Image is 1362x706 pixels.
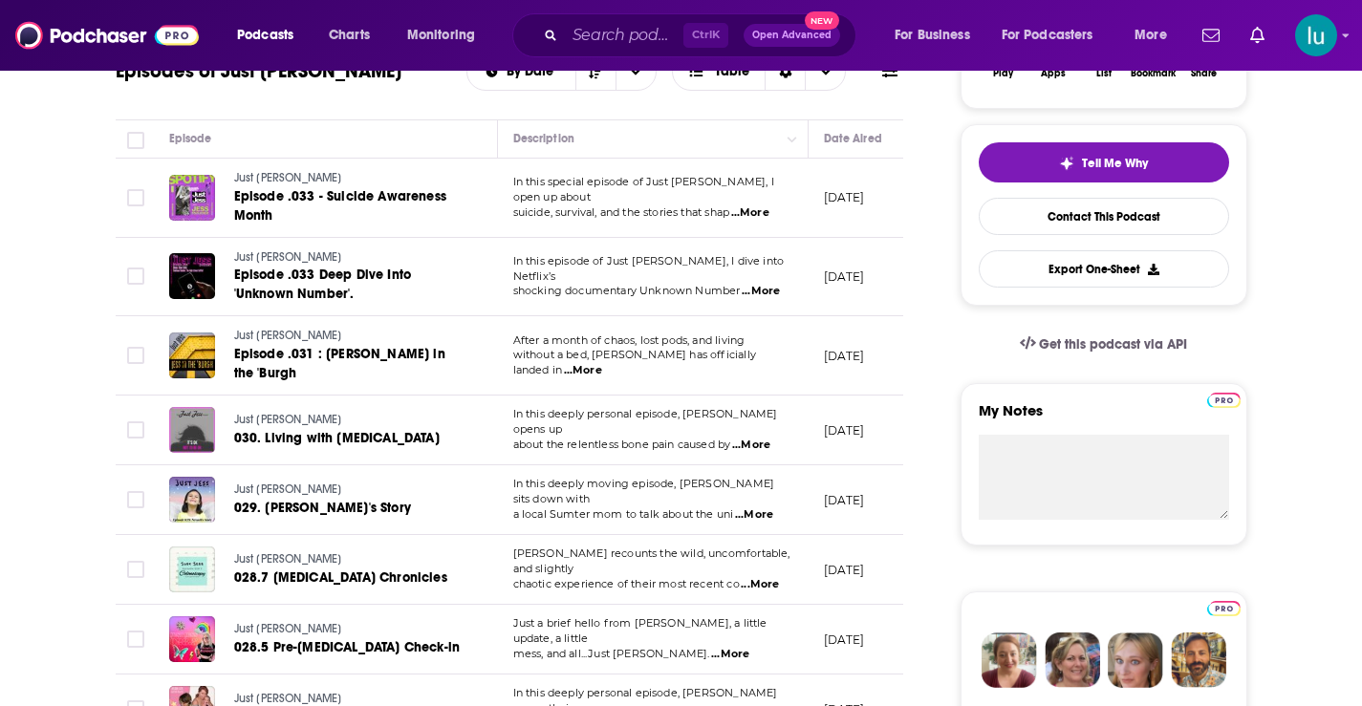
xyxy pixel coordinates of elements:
span: 030. Living with [MEDICAL_DATA] [234,430,440,446]
span: In this deeply personal episode, [PERSON_NAME] opens up [513,407,778,436]
button: open menu [881,20,994,51]
p: [DATE] [824,189,865,205]
span: Episode .031 : [PERSON_NAME] in the 'Burgh [234,346,445,381]
p: [DATE] [824,268,865,285]
span: Episode .033 - Suicide Awareness Month [234,188,446,224]
span: Podcasts [237,22,293,49]
p: [DATE] [824,348,865,364]
img: Podchaser Pro [1207,601,1241,616]
a: Just [PERSON_NAME] [234,481,462,499]
span: Logged in as lusodano [1295,14,1337,56]
div: Date Aired [824,127,882,150]
button: Column Actions [781,128,804,151]
span: Just [PERSON_NAME] [234,329,342,342]
img: Podchaser Pro [1207,393,1241,408]
img: Jon Profile [1171,632,1226,688]
button: Export One-Sheet [979,250,1229,288]
button: Sort Direction [575,53,616,90]
p: [DATE] [824,422,865,439]
span: Just a brief hello from [PERSON_NAME], a little update, a little [513,616,767,645]
div: Share [1191,68,1217,79]
span: After a month of chaos, lost pods, and living [513,333,746,347]
button: open menu [1121,20,1191,51]
a: Just [PERSON_NAME] [234,412,462,429]
span: Just [PERSON_NAME] [234,413,342,426]
span: chaotic experience of their most recent co [513,577,740,590]
a: 028.7 [MEDICAL_DATA] Chronicles [234,568,462,588]
span: ...More [732,438,770,453]
span: ...More [731,205,769,221]
span: In this deeply moving episode, [PERSON_NAME] sits down with [513,477,775,505]
button: open menu [224,20,318,51]
a: Get this podcast via API [1005,321,1203,368]
div: Play [993,68,1013,79]
span: Episode .033 Deep Dive Into 'Unknown Number'. [234,267,412,302]
span: ...More [742,284,780,299]
span: shocking documentary Unknown Number [513,284,741,297]
p: [DATE] [824,492,865,508]
span: mess, and all...Just [PERSON_NAME]. [513,647,710,660]
span: ...More [564,363,602,378]
span: By Date [507,65,560,78]
label: My Notes [979,401,1229,435]
span: Toggle select row [127,347,144,364]
button: tell me why sparkleTell Me Why [979,142,1229,182]
div: Search podcasts, credits, & more... [530,13,875,57]
span: Just [PERSON_NAME] [234,171,342,184]
span: Get this podcast via API [1039,336,1187,353]
h2: Choose List sort [466,53,657,91]
a: Pro website [1207,390,1241,408]
span: 028.5 Pre-[MEDICAL_DATA] Check-in [234,639,461,655]
img: Barbara Profile [1045,632,1100,688]
span: Toggle select row [127,631,144,648]
a: Just [PERSON_NAME] [234,249,464,267]
span: For Podcasters [1002,22,1093,49]
button: Choose View [672,53,847,91]
a: Episode .031 : [PERSON_NAME] in the 'Burgh [234,345,464,383]
div: Apps [1041,68,1066,79]
span: 028.7 [MEDICAL_DATA] Chronicles [234,569,447,586]
span: Just [PERSON_NAME] [234,692,342,705]
span: New [805,11,839,30]
span: Open Advanced [752,31,832,40]
img: Podchaser - Follow, Share and Rate Podcasts [15,17,199,53]
span: ...More [735,507,773,523]
button: open menu [394,20,500,51]
span: In this special episode of Just [PERSON_NAME], I open up about [513,175,774,203]
a: 030. Living with [MEDICAL_DATA] [234,429,462,448]
a: Contact This Podcast [979,198,1229,235]
button: Open AdvancedNew [744,24,840,47]
a: Charts [316,20,381,51]
span: Just [PERSON_NAME] [234,552,342,566]
div: List [1096,68,1112,79]
span: Just [PERSON_NAME] [234,622,342,635]
p: [DATE] [824,631,865,648]
h1: Episodes of Just [PERSON_NAME] [116,59,401,83]
a: Episode .033 - Suicide Awareness Month [234,187,464,225]
button: open menu [989,20,1121,51]
input: Search podcasts, credits, & more... [565,20,683,51]
span: suicide, survival, and the stories that shap [513,205,730,219]
span: Toggle select row [127,421,144,439]
span: Just [PERSON_NAME] [234,250,342,264]
span: ...More [741,577,779,592]
a: Show notifications dropdown [1195,19,1227,52]
a: Pro website [1207,598,1241,616]
span: ...More [711,647,749,662]
img: User Profile [1295,14,1337,56]
img: tell me why sparkle [1059,156,1074,171]
img: Jules Profile [1108,632,1163,688]
span: about the relentless bone pain caused by [513,438,731,451]
span: Toggle select row [127,267,144,285]
div: Bookmark [1131,68,1176,79]
img: Sydney Profile [982,632,1037,688]
a: Just [PERSON_NAME] [234,621,462,638]
span: Table [715,65,749,78]
a: Just [PERSON_NAME] [234,328,464,345]
button: Show profile menu [1295,14,1337,56]
span: Just [PERSON_NAME] [234,482,342,496]
span: Toggle select row [127,491,144,508]
span: 029. [PERSON_NAME]'s Story [234,500,411,516]
p: [DATE] [824,562,865,578]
